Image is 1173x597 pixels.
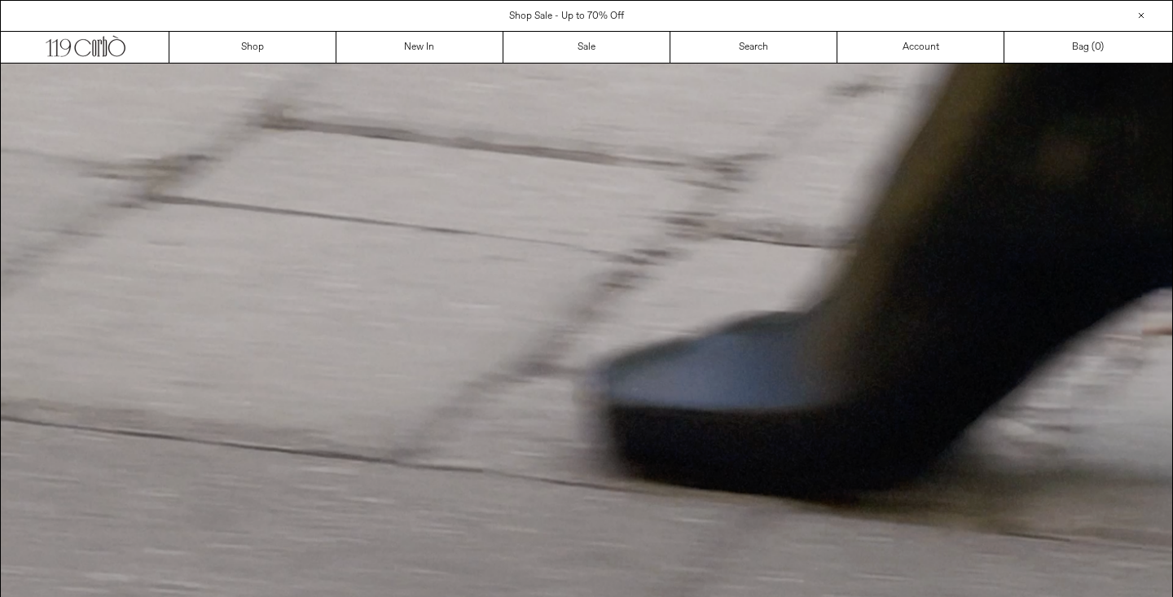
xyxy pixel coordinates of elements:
[169,32,336,63] a: Shop
[509,10,624,23] a: Shop Sale - Up to 70% Off
[336,32,503,63] a: New In
[1095,40,1104,55] span: )
[837,32,1004,63] a: Account
[1004,32,1171,63] a: Bag ()
[503,32,670,63] a: Sale
[1095,41,1101,54] span: 0
[670,32,837,63] a: Search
